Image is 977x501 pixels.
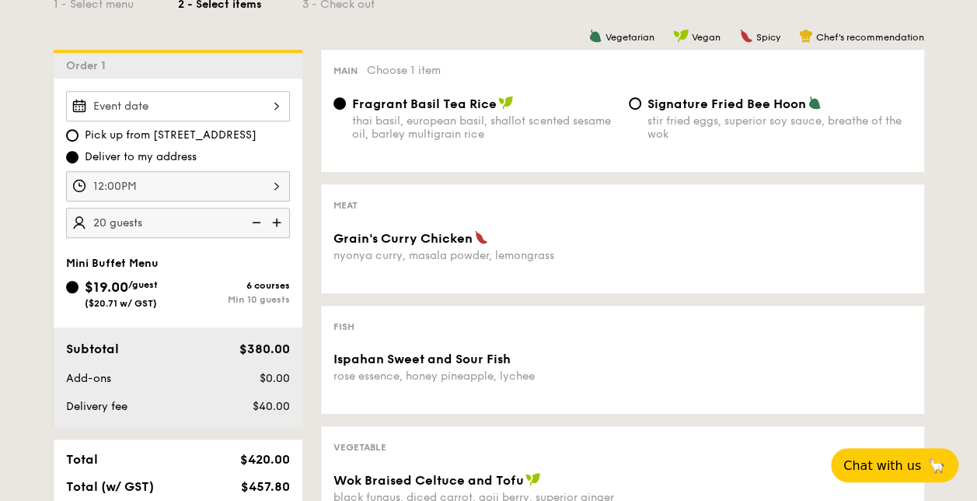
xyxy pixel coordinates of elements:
[525,472,541,486] img: icon-vegan.f8ff3823.svg
[66,342,119,356] span: Subtotal
[66,129,79,142] input: Pick up from [STREET_ADDRESS]
[352,96,497,111] span: Fragrant Basil Tea Rice
[647,96,806,111] span: Signature Fried Bee Hoon
[85,279,128,296] span: $19.00
[66,208,290,238] input: Number of guests
[259,372,289,385] span: $0.00
[799,29,813,43] img: icon-chef-hat.a58ddaea.svg
[239,342,289,356] span: $380.00
[85,128,256,143] span: Pick up from [STREET_ADDRESS]
[333,231,473,246] span: Grain's Curry Chicken
[66,59,112,72] span: Order 1
[333,442,386,453] span: Vegetable
[692,32,721,43] span: Vegan
[66,479,154,494] span: Total (w/ GST)
[333,249,616,262] div: nyonya curry, masala powder, lemongrass
[367,64,441,77] span: Choose 1 item
[808,96,822,110] img: icon-vegetarian.fe4039eb.svg
[629,97,641,110] input: Signature Fried Bee Hoonstir fried eggs, superior soy sauce, breathe of the wok
[128,279,158,290] span: /guest
[352,114,616,141] div: thai basil, european basil, shallot scented sesame oil, barley multigrain rice
[756,32,780,43] span: Spicy
[243,208,267,237] img: icon-reduce.1d2dbef1.svg
[673,29,689,43] img: icon-vegan.f8ff3823.svg
[66,91,290,121] input: Event date
[605,32,654,43] span: Vegetarian
[267,208,290,237] img: icon-add.58712e84.svg
[843,458,921,473] span: Chat with us
[66,171,290,201] input: Event time
[333,473,524,488] span: Wok Braised Celtuce and Tofu
[66,257,159,270] span: Mini Buffet Menu
[85,149,197,165] span: Deliver to my address
[252,400,289,413] span: $40.00
[739,29,753,43] img: icon-spicy.37a8142b.svg
[333,97,346,110] input: Fragrant Basil Tea Ricethai basil, european basil, shallot scented sesame oil, barley multigrain ...
[333,200,358,211] span: Meat
[588,29,602,43] img: icon-vegetarian.fe4039eb.svg
[66,400,127,413] span: Delivery fee
[178,294,290,305] div: Min 10 guests
[240,479,289,494] span: $457.80
[927,457,946,475] span: 🦙
[333,370,616,383] div: rose essence, honey pineapple, lychee
[66,151,79,163] input: Deliver to my address
[816,32,924,43] span: Chef's recommendation
[831,448,958,482] button: Chat with us🦙
[333,352,511,366] span: Ispahan Sweet and Sour Fish
[333,321,354,332] span: Fish
[66,281,79,293] input: $19.00/guest($20.71 w/ GST)6 coursesMin 10 guests
[647,114,912,141] div: stir fried eggs, superior soy sauce, breathe of the wok
[85,298,157,309] span: ($20.71 w/ GST)
[66,372,111,385] span: Add-ons
[66,452,98,467] span: Total
[498,96,514,110] img: icon-vegan.f8ff3823.svg
[333,65,358,76] span: Main
[178,280,290,291] div: 6 courses
[474,230,488,244] img: icon-spicy.37a8142b.svg
[239,452,289,467] span: $420.00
